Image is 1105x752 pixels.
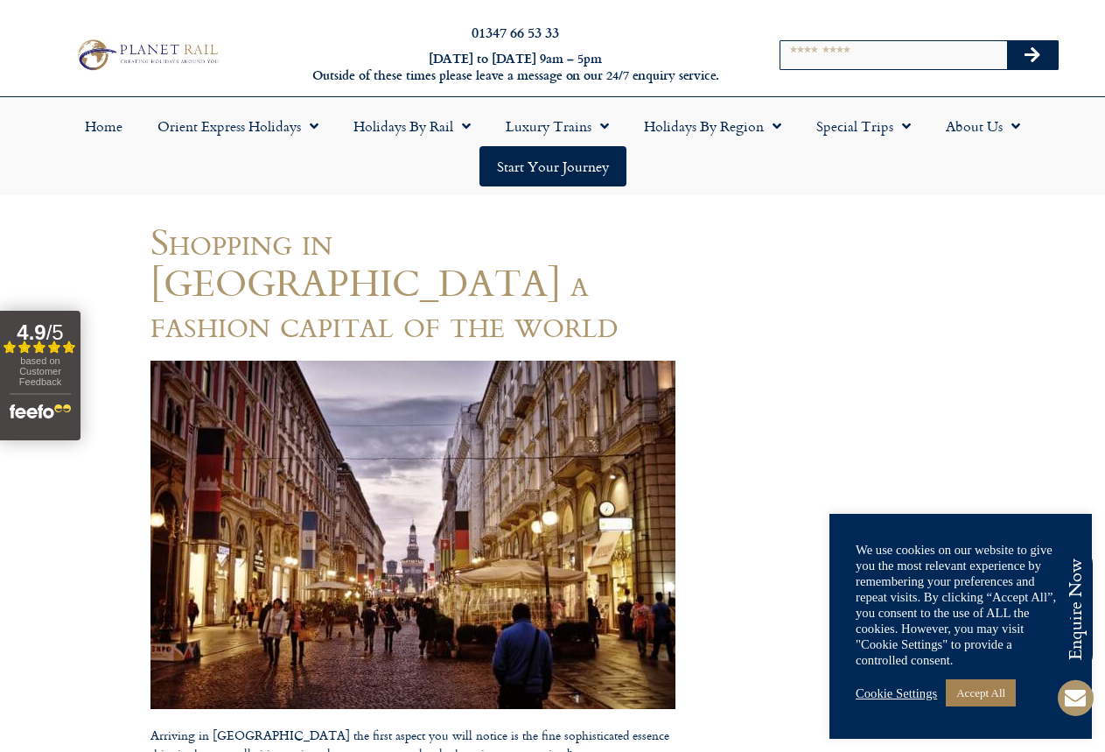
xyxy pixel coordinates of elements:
nav: Menu [9,106,1096,186]
a: Cookie Settings [856,685,937,701]
a: Special Trips [799,106,928,146]
a: Holidays by Region [626,106,799,146]
a: Start your Journey [479,146,626,186]
a: Orient Express Holidays [140,106,336,146]
a: Holidays by Rail [336,106,488,146]
a: 01347 66 53 33 [472,22,559,42]
a: About Us [928,106,1038,146]
a: Home [67,106,140,146]
button: Search [1007,41,1058,69]
h6: [DATE] to [DATE] 9am – 5pm Outside of these times please leave a message on our 24/7 enquiry serv... [299,51,732,83]
a: Luxury Trains [488,106,626,146]
img: Planet Rail Train Holidays Logo [72,36,222,73]
a: Accept All [946,679,1016,706]
div: We use cookies on our website to give you the most relevant experience by remembering your prefer... [856,542,1066,668]
h1: Shopping in [GEOGRAPHIC_DATA] a fashion capital of the world [150,221,675,345]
